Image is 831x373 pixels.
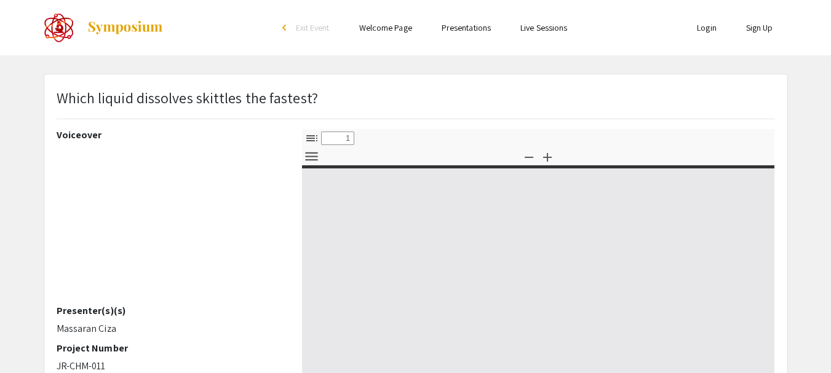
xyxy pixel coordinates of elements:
a: Live Sessions [520,22,567,33]
h2: Voiceover [57,129,284,141]
div: arrow_back_ios [282,24,290,31]
p: Massaran Ciza [57,321,284,336]
img: Symposium by ForagerOne [87,20,164,35]
img: The 2022 CoorsTek Denver Metro Regional Science and Engineering Fair [44,12,74,43]
h2: Project Number [57,342,284,354]
a: Presentations [442,22,491,33]
button: Tools [301,147,322,165]
p: Which liquid dissolves skittles the fastest? [57,87,318,109]
button: Toggle Sidebar [301,129,322,147]
a: Sign Up [746,22,773,33]
a: Login [697,22,717,33]
h2: Presenter(s)(s) [57,305,284,316]
span: Exit Event [296,22,330,33]
iframe: YouTube video player [57,146,284,305]
a: Welcome Page [359,22,412,33]
button: Zoom Out [519,147,539,165]
input: Page [321,132,354,145]
button: Zoom In [537,147,558,165]
a: The 2022 CoorsTek Denver Metro Regional Science and Engineering Fair [44,12,164,43]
